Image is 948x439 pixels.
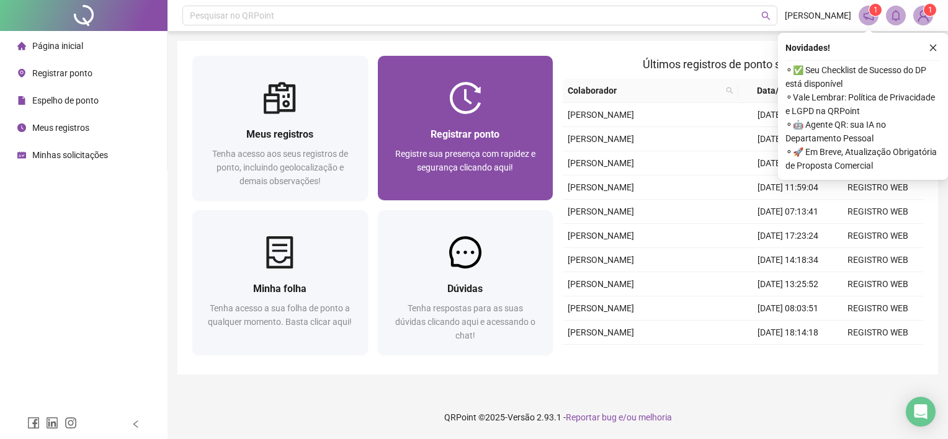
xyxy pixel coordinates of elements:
span: Registrar ponto [431,128,499,140]
a: Meus registrosTenha acesso aos seus registros de ponto, incluindo geolocalização e demais observa... [192,56,368,200]
span: [PERSON_NAME] [568,303,634,313]
span: [PERSON_NAME] [568,255,634,265]
span: Versão [508,412,535,422]
td: REGISTRO WEB [833,272,923,296]
span: [PERSON_NAME] [568,134,634,144]
img: 89612 [914,6,932,25]
span: ⚬ ✅ Seu Checklist de Sucesso do DP está disponível [785,63,941,91]
span: Data/Hora [743,84,811,97]
span: [PERSON_NAME] [568,279,634,289]
span: [PERSON_NAME] [568,110,634,120]
span: Novidades ! [785,41,830,55]
span: bell [890,10,901,21]
td: [DATE] 08:03:51 [743,296,833,321]
span: Registre sua presença com rapidez e segurança clicando aqui! [395,149,535,172]
td: REGISTRO WEB [833,224,923,248]
sup: 1 [869,4,882,16]
span: Colaborador [568,84,721,97]
sup: Atualize o seu contato no menu Meus Dados [924,4,936,16]
span: Tenha acesso a sua folha de ponto a qualquer momento. Basta clicar aqui! [208,303,352,327]
span: Meus registros [32,123,89,133]
span: facebook [27,417,40,429]
span: Tenha acesso aos seus registros de ponto, incluindo geolocalização e demais observações! [212,149,348,186]
span: Registrar ponto [32,68,92,78]
span: Dúvidas [447,283,483,295]
a: Minha folhaTenha acesso a sua folha de ponto a qualquer momento. Basta clicar aqui! [192,210,368,355]
td: REGISTRO WEB [833,321,923,345]
div: Open Intercom Messenger [906,397,936,427]
td: [DATE] 17:23:24 [743,224,833,248]
a: Registrar pontoRegistre sua presença com rapidez e segurança clicando aqui! [378,56,553,200]
td: REGISTRO WEB [833,345,923,369]
span: search [761,11,771,20]
td: [DATE] 13:25:52 [743,272,833,296]
td: [DATE] 14:18:34 [743,248,833,272]
a: DúvidasTenha respostas para as suas dúvidas clicando aqui e acessando o chat! [378,210,553,355]
span: ⚬ Vale Lembrar: Política de Privacidade e LGPD na QRPoint [785,91,941,118]
td: [DATE] 13:10:37 [743,151,833,175]
span: search [723,81,736,100]
span: Página inicial [32,41,83,51]
span: Espelho de ponto [32,95,99,105]
span: [PERSON_NAME] [568,182,634,192]
span: environment [17,69,26,78]
span: [PERSON_NAME] [568,231,634,241]
td: [DATE] 08:40:07 [743,103,833,127]
span: ⚬ 🚀 Em Breve, Atualização Obrigatória de Proposta Comercial [785,145,941,172]
span: home [17,42,26,50]
span: [PERSON_NAME] [568,327,634,337]
td: REGISTRO WEB [833,200,923,224]
span: Minhas solicitações [32,150,108,160]
span: Últimos registros de ponto sincronizados [643,58,843,71]
span: file [17,96,26,105]
span: Meus registros [246,128,313,140]
td: REGISTRO WEB [833,296,923,321]
span: linkedin [46,417,58,429]
span: [PERSON_NAME] [568,158,634,168]
td: REGISTRO WEB [833,248,923,272]
footer: QRPoint © 2025 - 2.93.1 - [168,396,948,439]
span: Reportar bug e/ou melhoria [566,412,672,422]
span: Minha folha [253,283,306,295]
span: schedule [17,151,26,159]
td: [DATE] 07:13:41 [743,200,833,224]
span: Tenha respostas para as suas dúvidas clicando aqui e acessando o chat! [395,303,535,340]
td: [DATE] 18:14:18 [743,321,833,345]
span: [PERSON_NAME] [785,9,851,22]
span: clock-circle [17,123,26,132]
span: left [132,420,140,428]
td: REGISTRO WEB [833,175,923,200]
span: [PERSON_NAME] [568,206,634,216]
span: instagram [65,417,77,429]
th: Data/Hora [738,79,826,103]
span: 1 [874,6,878,14]
span: search [726,87,733,94]
span: notification [863,10,874,21]
span: 1 [928,6,932,14]
span: ⚬ 🤖 Agente QR: sua IA no Departamento Pessoal [785,118,941,145]
td: [DATE] 17:15:58 [743,127,833,151]
td: [DATE] 11:59:04 [743,175,833,200]
td: [DATE] 14:36:59 [743,345,833,369]
span: close [929,43,937,52]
